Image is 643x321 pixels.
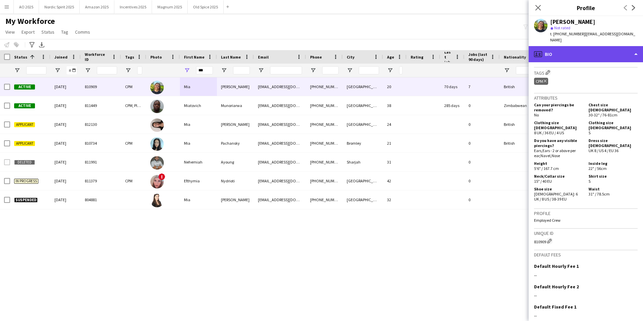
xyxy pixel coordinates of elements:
[150,55,162,60] span: Photo
[254,134,306,152] div: [EMAIL_ADDRESS][DOMAIN_NAME]
[180,96,217,115] div: Miatovich
[41,29,54,35] span: Status
[534,252,638,258] h3: Default fees
[383,77,407,96] div: 20
[534,263,579,269] h3: Default Hourly Fee 1
[50,190,81,209] div: [DATE]
[14,55,27,60] span: Status
[534,179,552,184] span: 15" / 40 EU
[550,19,595,25] div: [PERSON_NAME]
[121,134,146,152] div: CPM
[589,161,638,166] h5: Inside leg
[180,190,217,209] div: Mia
[217,153,254,171] div: Ayoung
[589,166,607,171] span: 22" / 56cm
[180,172,217,190] div: Efthymia
[540,153,552,158] span: Navel ,
[306,153,343,171] div: [PHONE_NUMBER]
[254,77,306,96] div: [EMAIL_ADDRESS][DOMAIN_NAME]
[347,67,353,73] button: Open Filter Menu
[504,55,526,60] span: Nationality
[387,55,394,60] span: Age
[14,103,35,108] span: Active
[81,77,121,96] div: 810909
[4,159,10,165] input: Row Selection is disabled for this row (unchecked)
[383,96,407,115] div: 38
[150,194,164,207] img: Mia Cathcart
[26,66,46,74] input: Status Filter Input
[589,102,638,112] h5: Chest size [DEMOGRAPHIC_DATA]
[254,190,306,209] div: [EMAIL_ADDRESS][DOMAIN_NAME]
[14,141,35,146] span: Applicant
[258,55,269,60] span: Email
[72,28,93,36] a: Comms
[589,186,638,191] h5: Waist
[343,77,383,96] div: [GEOGRAPHIC_DATA]
[217,77,254,96] div: [PERSON_NAME]
[347,55,354,60] span: City
[534,112,539,117] span: No
[5,29,15,35] span: View
[534,161,583,166] h5: Height
[184,67,190,73] button: Open Filter Menu
[14,122,35,127] span: Applicant
[180,115,217,134] div: Mia
[152,0,188,13] button: Magnum 2025
[383,153,407,171] div: 31
[85,67,91,73] button: Open Filter Menu
[80,0,114,13] button: Amazon 2025
[38,41,46,49] app-action-btn: Export XLSX
[217,115,254,134] div: [PERSON_NAME]
[50,134,81,152] div: [DATE]
[75,29,90,35] span: Comms
[411,55,423,60] span: Rating
[464,172,500,190] div: 0
[158,173,165,180] span: !
[217,190,254,209] div: [PERSON_NAME]
[552,153,560,158] span: Nose
[150,137,164,151] img: Mia Pachansky
[343,172,383,190] div: [GEOGRAPHIC_DATA]
[150,81,164,94] img: Mia Perry
[150,156,164,170] img: Nehemiah Ayoung
[50,77,81,96] div: [DATE]
[67,66,77,74] input: Joined Filter Input
[14,160,35,165] span: Deleted
[534,313,638,319] div: --
[464,134,500,152] div: 0
[180,134,217,152] div: Mia
[534,95,638,101] h3: Attributes
[504,67,510,73] button: Open Filter Menu
[383,190,407,209] div: 32
[504,103,527,108] span: Zimbabwean
[50,172,81,190] div: [DATE]
[306,190,343,209] div: [PHONE_NUMBER]
[550,31,635,42] span: | [EMAIL_ADDRESS][DOMAIN_NAME]
[534,102,583,112] h5: Can your piercings be removed?
[589,179,591,184] span: S
[188,0,224,13] button: Old Spice 2025
[39,28,57,36] a: Status
[14,84,35,90] span: Active
[343,153,383,171] div: Sharjah
[180,153,217,171] div: Nehemiah
[534,148,542,153] span: Ears ,
[322,66,339,74] input: Phone Filter Input
[589,130,591,135] span: S
[81,172,121,190] div: 811379
[196,66,213,74] input: First Name Filter Input
[589,120,638,130] h5: Clothing size [DEMOGRAPHIC_DATA]
[464,190,500,209] div: 0
[14,179,38,184] span: In progress
[516,66,563,74] input: Nationality Filter Input
[221,67,227,73] button: Open Filter Menu
[121,96,146,115] div: CPM, Ploom
[81,96,121,115] div: 811449
[534,230,638,236] h3: Unique ID
[359,66,379,74] input: City Filter Input
[504,84,515,89] span: British
[589,174,638,179] h5: Shirt size
[59,28,71,36] a: Tag
[529,3,643,12] h3: Profile
[534,186,583,191] h5: Shoe size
